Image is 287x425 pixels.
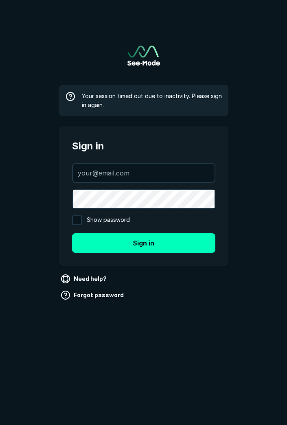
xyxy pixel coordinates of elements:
[59,272,110,285] a: Need help?
[73,164,215,182] input: your@email.com
[127,46,160,66] a: Go to sign in
[82,92,222,110] span: Your session timed out due to inactivity. Please sign in again.
[127,46,160,66] img: See-Mode Logo
[59,289,127,302] a: Forgot password
[72,233,215,253] button: Sign in
[72,139,215,153] span: Sign in
[87,215,130,225] span: Show password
